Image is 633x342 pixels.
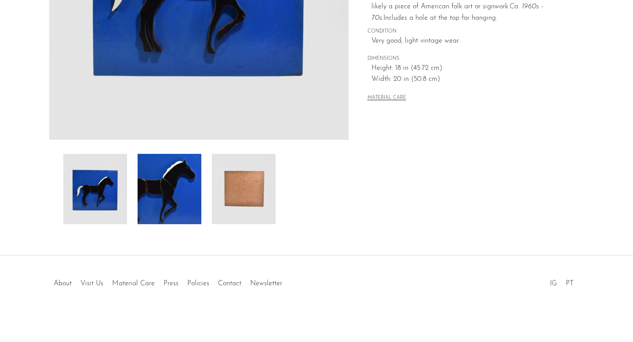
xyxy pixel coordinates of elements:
[367,95,406,102] button: MATERIAL CARE
[54,280,72,287] a: About
[371,74,565,85] span: Width: 20 in (50.8 cm)
[367,55,565,63] span: DIMENSIONS
[371,63,565,74] span: Height: 18 in (45.72 cm)
[546,273,578,290] ul: Social Medias
[367,28,565,36] span: CONDITION
[80,280,103,287] a: Visit Us
[566,280,574,287] a: PT
[218,280,241,287] a: Contact
[49,273,287,290] ul: Quick links
[63,154,127,224] img: Folk Art Horse Painting
[371,3,543,22] em: Ca. 1960s - 70s.
[371,36,565,47] span: Very good; light vintage wear.
[164,280,178,287] a: Press
[187,280,209,287] a: Policies
[138,154,201,224] img: Folk Art Horse Painting
[212,154,276,224] img: Folk Art Horse Painting
[112,280,155,287] a: Material Care
[550,280,557,287] a: IG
